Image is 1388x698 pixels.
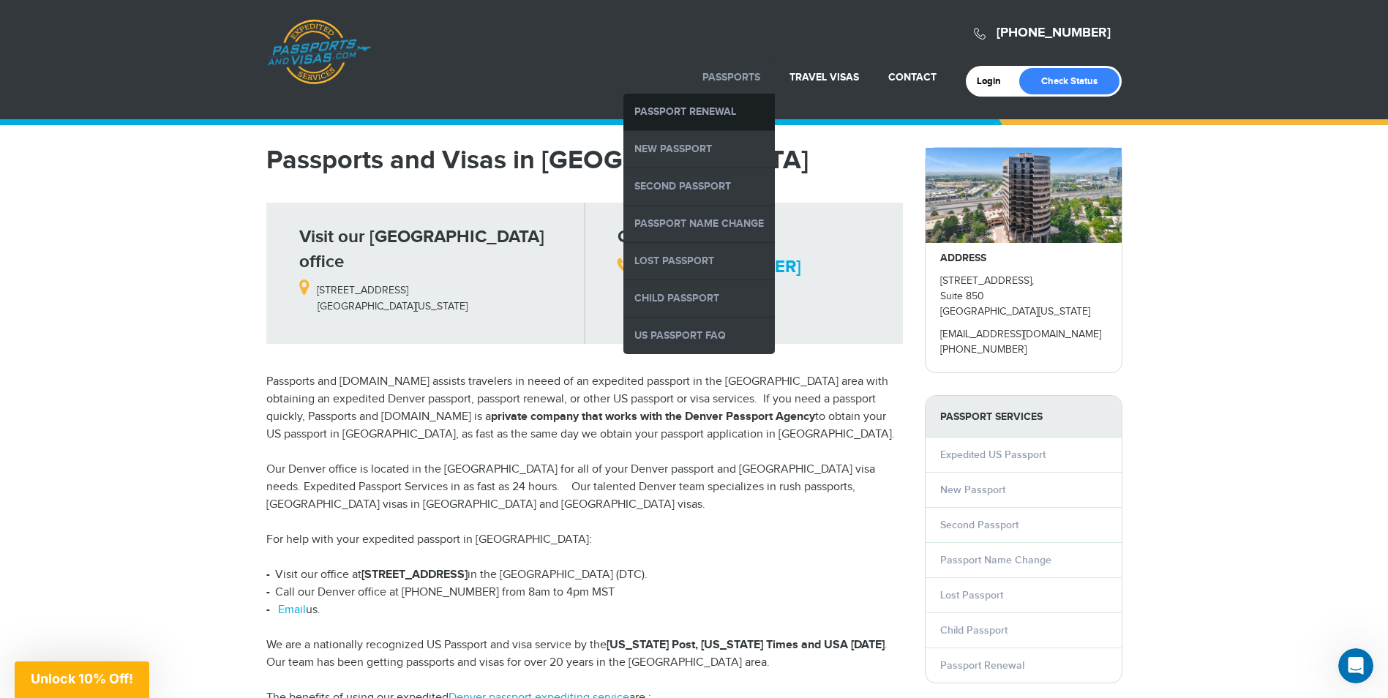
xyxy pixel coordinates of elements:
a: [EMAIL_ADDRESS][DOMAIN_NAME] [940,329,1101,340]
strong: [STREET_ADDRESS] [361,568,468,582]
a: US Passport FAQ [623,318,775,354]
a: Travel Visas [789,71,859,83]
a: Second Passport [940,519,1019,531]
a: Expedited US Passport [940,449,1046,461]
li: Call our Denver office at [PHONE_NUMBER] from 8am to 4pm MST [266,584,903,601]
a: Second Passport [623,168,775,205]
a: New Passport [623,131,775,168]
iframe: Intercom live chat [1338,648,1373,683]
a: New Passport [940,484,1005,496]
div: Unlock 10% Off! [15,661,149,698]
a: Passport Name Change [623,206,775,242]
strong: ADDRESS [940,252,986,264]
p: For help with your expedited passport in [GEOGRAPHIC_DATA]: [266,531,903,549]
h1: Passports and Visas in [GEOGRAPHIC_DATA] [266,147,903,173]
strong: PASSPORT SERVICES [926,396,1122,438]
p: [STREET_ADDRESS] [GEOGRAPHIC_DATA][US_STATE] [299,274,574,314]
p: [STREET_ADDRESS], Suite 850 [GEOGRAPHIC_DATA][US_STATE] [940,274,1107,320]
a: Check Status [1019,68,1119,94]
p: Passports and [DOMAIN_NAME] assists travelers in neeed of an expedited passport in the [GEOGRAPHI... [266,373,903,443]
strong: Give us a call at [618,226,740,247]
span: Unlock 10% Off! [31,671,133,686]
a: Lost Passport [623,243,775,279]
a: Lost Passport [940,589,1003,601]
strong: Visit our [GEOGRAPHIC_DATA] office [299,226,544,272]
img: passportsandvisas_denver_5251_dtc_parkway_-_28de80_-_029b8f063c7946511503b0bb3931d518761db640.jpg [926,148,1122,243]
a: Passport Renewal [623,94,775,130]
strong: private company that works with the Denver Passport Agency [491,410,815,424]
a: Passports & [DOMAIN_NAME] [267,19,371,85]
a: Passport Name Change [940,554,1051,566]
a: Email [278,603,306,617]
li: Visit our office at in the [GEOGRAPHIC_DATA] (DTC). [266,566,903,584]
a: Login [977,75,1011,87]
a: Passports [702,71,760,83]
a: Contact [888,71,937,83]
p: We are a nationally recognized US Passport and visa service by the . Our team has been getting pa... [266,637,903,672]
p: [PHONE_NUMBER] [940,342,1107,358]
a: Passport Renewal [940,659,1024,672]
a: Child Passport [940,624,1008,637]
strong: [US_STATE] Post, [US_STATE] Times and USA [DATE] [607,638,885,652]
li: us. [266,601,903,619]
a: Child Passport [623,280,775,317]
a: [PHONE_NUMBER] [997,25,1111,41]
p: Our Denver office is located in the [GEOGRAPHIC_DATA] for all of your Denver passport and [GEOGRA... [266,461,903,514]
